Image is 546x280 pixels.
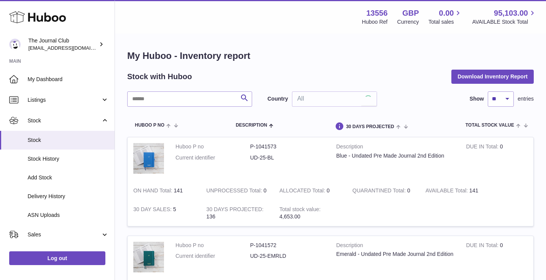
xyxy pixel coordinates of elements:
[127,72,192,82] h2: Stock with Huboo
[28,193,109,200] span: Delivery History
[460,137,533,181] td: 0
[494,8,528,18] span: 95,103.00
[250,154,325,161] dd: UD-25-BL
[175,154,250,161] dt: Current identifier
[207,206,264,214] strong: 30 DAYS PROJECTED
[420,181,493,200] td: 141
[9,251,105,265] a: Log out
[336,242,455,251] strong: Description
[133,242,164,272] img: product image
[472,8,537,26] a: 95,103.00 AVAILABLE Stock Total
[366,8,388,18] strong: 13556
[28,37,97,52] div: The Journal Club
[133,143,164,174] img: product image
[250,242,325,249] dd: P-1041572
[336,251,455,258] div: Emerald - Undated Pre Made Journal 2nd Edition
[407,187,410,194] span: 0
[28,155,109,163] span: Stock History
[267,95,288,103] label: Country
[428,8,462,26] a: 0.00 Total sales
[518,95,534,103] span: entries
[353,187,407,195] strong: QUARANTINED Total
[28,96,101,104] span: Listings
[362,18,388,26] div: Huboo Ref
[279,213,300,220] span: 4,653.00
[428,18,462,26] span: Total sales
[460,236,533,280] td: 0
[425,187,469,195] strong: AVAILABLE Total
[28,212,109,219] span: ASN Uploads
[439,8,454,18] span: 0.00
[397,18,419,26] div: Currency
[250,252,325,260] dd: UD-25-EMRLD
[402,8,419,18] strong: GBP
[28,45,113,51] span: [EMAIL_ADDRESS][DOMAIN_NAME]
[28,76,109,83] span: My Dashboard
[207,187,264,195] strong: UNPROCESSED Total
[274,181,347,200] td: 0
[472,18,537,26] span: AVAILABLE Stock Total
[28,117,101,124] span: Stock
[250,143,325,150] dd: P-1041573
[127,50,534,62] h1: My Huboo - Inventory report
[466,143,500,151] strong: DUE IN Total
[28,174,109,181] span: Add Stock
[135,123,164,128] span: Huboo P no
[466,123,514,128] span: Total stock value
[128,181,201,200] td: 141
[201,181,274,200] td: 0
[451,70,534,83] button: Download Inventory Report
[279,187,326,195] strong: ALLOCATED Total
[175,242,250,249] dt: Huboo P no
[28,231,101,238] span: Sales
[175,252,250,260] dt: Current identifier
[9,39,21,50] img: hello@thejournalclub.co.uk
[128,200,201,226] td: 5
[175,143,250,150] dt: Huboo P no
[466,242,500,250] strong: DUE IN Total
[28,137,109,144] span: Stock
[236,123,267,128] span: Description
[279,206,320,214] strong: Total stock value
[470,95,484,103] label: Show
[133,187,174,195] strong: ON HAND Total
[201,200,274,226] td: 136
[346,124,394,129] span: 30 DAYS PROJECTED
[336,143,455,152] strong: Description
[336,152,455,160] div: Blue - Undated Pre Made Journal 2nd Edition
[133,206,173,214] strong: 30 DAY SALES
